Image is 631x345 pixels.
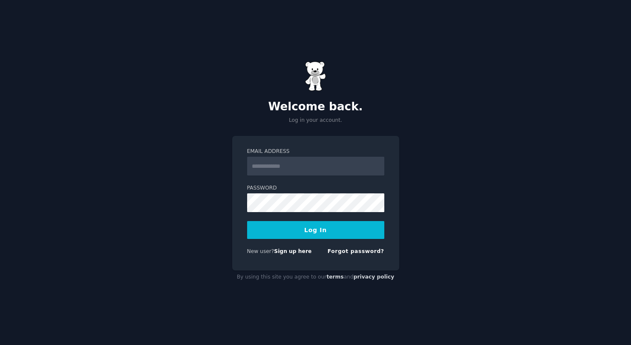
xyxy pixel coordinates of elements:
[247,184,384,192] label: Password
[354,274,395,280] a: privacy policy
[247,248,274,254] span: New user?
[326,274,343,280] a: terms
[305,61,326,91] img: Gummy Bear
[274,248,311,254] a: Sign up here
[232,117,399,124] p: Log in your account.
[232,270,399,284] div: By using this site you agree to our and
[247,221,384,239] button: Log In
[247,148,384,155] label: Email Address
[328,248,384,254] a: Forgot password?
[232,100,399,114] h2: Welcome back.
